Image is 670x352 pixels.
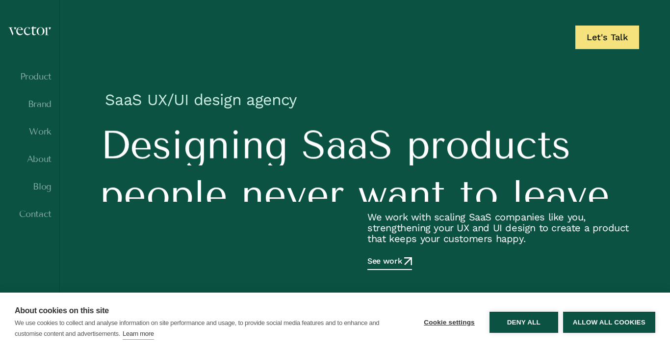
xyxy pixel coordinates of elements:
h1: SaaS UX/UI design agency [100,85,632,119]
a: About [8,154,52,164]
span: products [407,127,570,163]
span: never [241,176,344,213]
button: Deny all [490,312,558,333]
a: Blog [8,182,52,191]
span: people [100,176,228,213]
button: Cookie settings [414,312,485,333]
span: leave [512,176,610,213]
a: Let's Talk [575,26,639,49]
span: Designing [100,127,288,163]
strong: About cookies on this site [15,306,109,315]
span: want [358,176,446,213]
span: to [460,176,498,213]
button: Allow all cookies [563,312,655,333]
span: SaaS [302,127,393,163]
a: Learn more [123,328,154,340]
a: Brand [8,99,52,109]
p: We work with scaling SaaS companies like you, strengthening your UX and UI design to create a pro... [367,212,632,244]
a: Work [8,127,52,136]
a: See work [367,256,412,270]
p: We use cookies to collect and analyse information on site performance and usage, to provide socia... [15,319,379,337]
a: Product [8,72,52,81]
a: Contact [8,209,52,219]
